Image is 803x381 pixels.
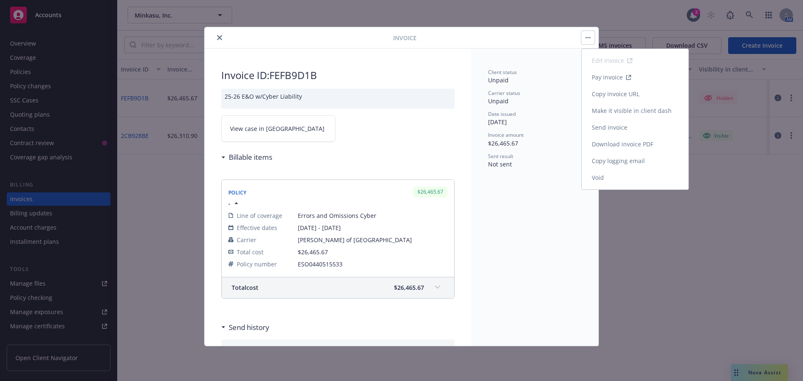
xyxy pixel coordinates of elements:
[488,110,516,118] span: Date issued
[488,89,520,97] span: Carrier status
[488,97,509,105] span: Unpaid
[488,131,524,138] span: Invoice amount
[232,283,258,292] span: Total cost
[221,89,455,109] div: 25-26 E&O w/Cyber Liability
[228,199,240,208] button: -
[228,199,230,208] span: -
[237,260,277,268] span: Policy number
[222,277,454,298] div: Totalcost$26,465.67
[229,152,272,163] h3: Billable items
[229,322,269,333] h3: Send history
[298,248,328,256] span: $26,465.67
[488,160,512,168] span: Not sent
[237,248,263,256] span: Total cost
[221,115,335,142] a: View case in [GEOGRAPHIC_DATA]
[298,211,448,220] span: Errors and Omissions Cyber
[237,211,282,220] span: Line of coverage
[298,235,448,244] span: [PERSON_NAME] of [GEOGRAPHIC_DATA]
[488,69,517,76] span: Client status
[394,283,424,292] span: $26,465.67
[413,187,448,197] div: $26,465.67
[488,153,513,160] span: Sent result
[221,322,269,333] div: Send history
[230,124,325,133] span: View case in [GEOGRAPHIC_DATA]
[221,152,272,163] div: Billable items
[393,33,417,42] span: Invoice
[298,223,448,232] span: [DATE] - [DATE]
[237,235,256,244] span: Carrier
[488,118,507,126] span: [DATE]
[488,139,518,147] span: $26,465.67
[215,33,225,43] button: close
[488,76,509,84] span: Unpaid
[298,260,448,268] span: ESO0440515533
[228,189,247,196] span: Policy
[221,69,455,82] h2: Invoice ID: FEFB9D1B
[237,223,277,232] span: Effective dates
